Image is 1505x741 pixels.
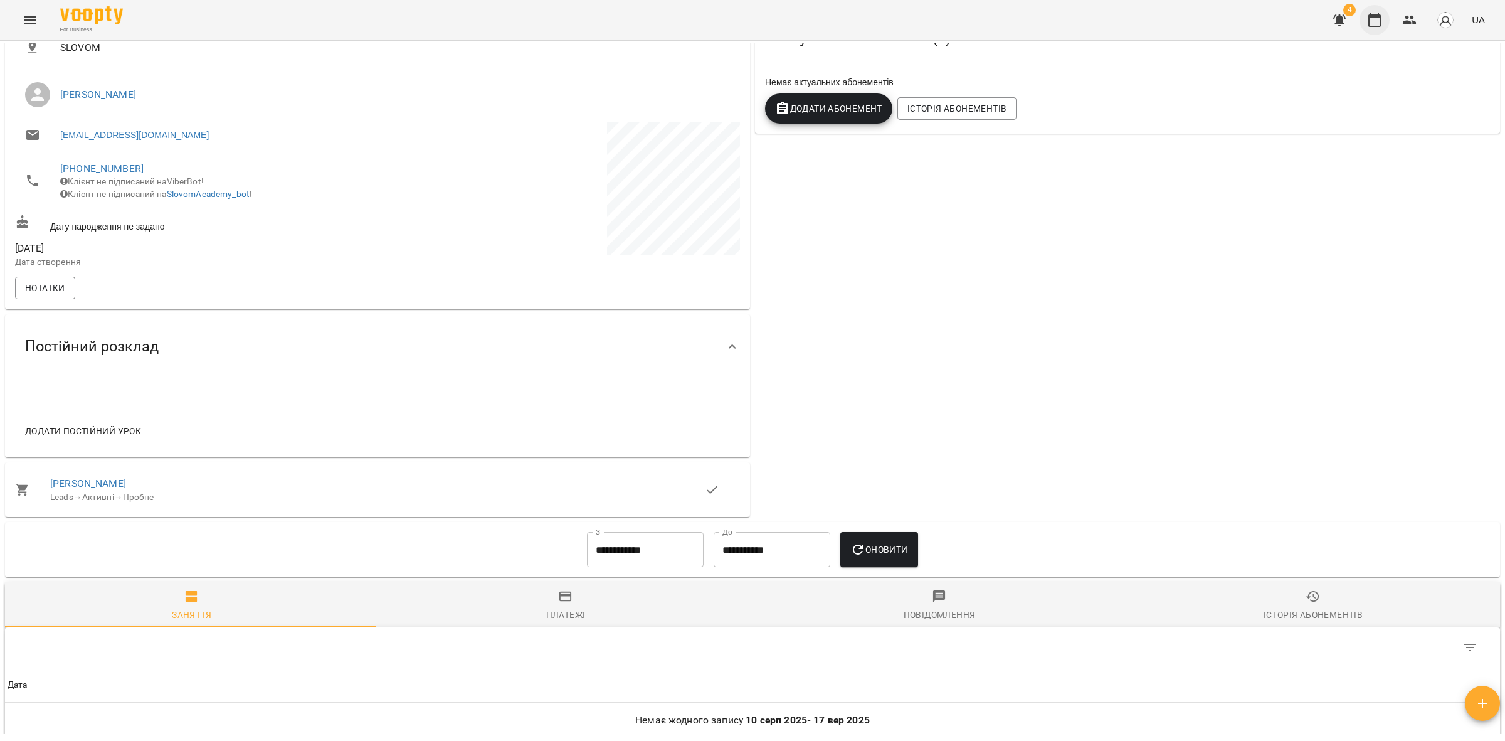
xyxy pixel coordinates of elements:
div: Немає актуальних абонементів [763,73,1492,91]
span: UA [1472,13,1485,26]
button: Нотатки [15,277,75,299]
img: Voopty Logo [60,6,123,24]
div: Платежі [546,607,586,622]
span: Історія абонементів [907,101,1006,116]
b: 10 серп 2025 - 17 вер 2025 [746,714,870,726]
div: Заняття [172,607,212,622]
span: Дата [8,678,1497,693]
span: SLOVOM [60,40,730,55]
span: → [114,492,123,502]
a: [PERSON_NAME] [60,88,136,100]
span: 4 [1343,4,1356,16]
span: [DATE] [15,241,375,256]
div: Повідомлення [904,607,976,622]
span: → [73,492,82,502]
p: Немає жодного запису [8,713,1497,728]
span: Додати Абонемент [775,101,882,116]
a: [PERSON_NAME] [50,477,126,489]
a: [EMAIL_ADDRESS][DOMAIN_NAME] [60,129,209,141]
div: Постійний розклад [5,314,750,379]
button: Оновити [840,532,917,567]
button: Історія абонементів [897,97,1017,120]
div: Історія абонементів [1264,607,1363,622]
div: Table Toolbar [5,627,1500,668]
a: [PHONE_NUMBER] [60,163,144,174]
span: Додати постійний урок [25,424,141,439]
button: Фільтр [1455,632,1485,663]
div: Leads Активні Пробне [50,491,705,504]
div: Дата [8,678,28,693]
span: Оновити [850,542,907,557]
div: Sort [8,678,28,693]
span: Клієнт не підписаний на ViberBot! [60,176,204,186]
span: Постійний розклад [25,337,159,356]
span: For Business [60,26,123,34]
button: Menu [15,5,45,35]
button: UA [1467,8,1490,31]
button: Додати постійний урок [20,420,146,442]
a: SlovomAcademy_bot [167,189,250,199]
img: avatar_s.png [1437,11,1454,29]
span: Нотатки [25,280,65,296]
div: Дату народження не задано [13,212,378,235]
button: Додати Абонемент [765,93,892,124]
p: Дата створення [15,256,375,269]
span: Клієнт не підписаний на ! [60,189,252,199]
